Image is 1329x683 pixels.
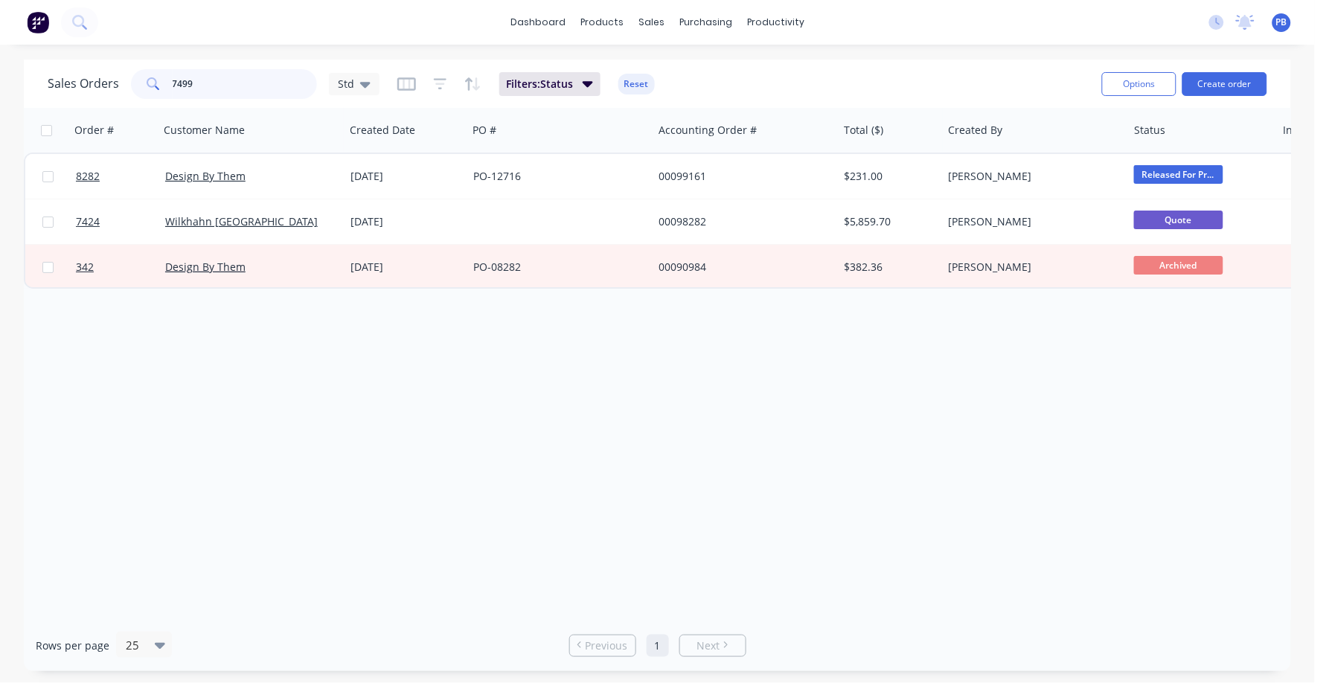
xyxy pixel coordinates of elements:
[845,214,932,229] div: $5,859.70
[1134,211,1223,229] span: Quote
[1134,256,1223,275] span: Archived
[845,260,932,275] div: $382.36
[1134,165,1223,184] span: Released For Pr...
[165,169,246,183] a: Design By Them
[845,169,932,184] div: $231.00
[473,260,638,275] div: PO-08282
[76,214,100,229] span: 7424
[350,214,461,229] div: [DATE]
[350,169,461,184] div: [DATE]
[631,11,672,33] div: sales
[680,638,746,653] a: Next page
[949,123,1003,138] div: Created By
[585,638,627,653] span: Previous
[1182,72,1267,96] button: Create order
[76,154,165,199] a: 8282
[948,169,1113,184] div: [PERSON_NAME]
[1102,72,1176,96] button: Options
[76,245,165,289] a: 342
[164,123,245,138] div: Customer Name
[350,123,415,138] div: Created Date
[948,214,1113,229] div: [PERSON_NAME]
[672,11,740,33] div: purchasing
[173,69,318,99] input: Search...
[618,74,655,94] button: Reset
[350,260,461,275] div: [DATE]
[76,260,94,275] span: 342
[647,635,669,657] a: Page 1 is your current page
[165,260,246,274] a: Design By Them
[74,123,114,138] div: Order #
[473,123,496,138] div: PO #
[948,260,1113,275] div: [PERSON_NAME]
[27,11,49,33] img: Factory
[1276,16,1287,29] span: PB
[499,72,601,96] button: Filters:Status
[659,260,824,275] div: 00090984
[573,11,631,33] div: products
[338,76,354,92] span: Std
[740,11,812,33] div: productivity
[570,638,635,653] a: Previous page
[36,638,109,653] span: Rows per page
[659,214,824,229] div: 00098282
[507,77,574,92] span: Filters: Status
[659,123,757,138] div: Accounting Order #
[1135,123,1166,138] div: Status
[845,123,884,138] div: Total ($)
[76,199,165,244] a: 7424
[563,635,752,657] ul: Pagination
[473,169,638,184] div: PO-12716
[165,214,318,228] a: Wilkhahn [GEOGRAPHIC_DATA]
[76,169,100,184] span: 8282
[48,77,119,91] h1: Sales Orders
[697,638,720,653] span: Next
[503,11,573,33] a: dashboard
[659,169,824,184] div: 00099161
